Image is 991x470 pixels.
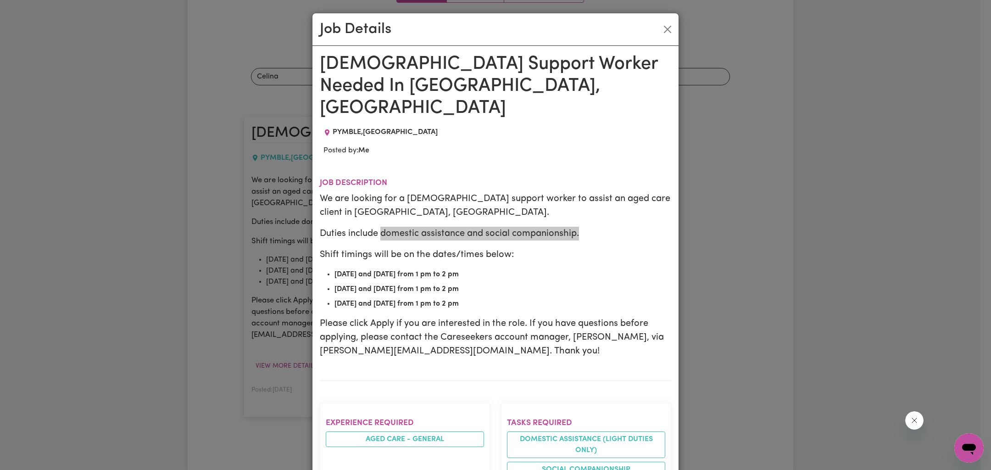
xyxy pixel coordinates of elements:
h2: Tasks required [507,418,665,428]
li: Domestic assistance (light duties only) [507,431,665,458]
div: Job location: PYMBLE, New South Wales [320,127,441,138]
p: Please click Apply if you are interested in the role. If you have questions before applying, plea... [320,317,671,358]
p: We are looking for a [DEMOGRAPHIC_DATA] support worker to assist an aged care client in [GEOGRAPH... [320,192,671,219]
button: Close [660,22,675,37]
iframe: Close message [905,411,924,430]
h2: Experience required [326,418,484,428]
iframe: Button to launch messaging window [954,433,984,463]
li: Aged care - General [326,431,484,447]
span: Need any help? [6,6,56,14]
li: [DATE] and [DATE] from 1 pm to 2 pm [334,269,671,280]
b: Me [358,147,369,154]
p: Duties include domestic assistance and social companionship. [320,227,671,241]
h2: Job description [320,178,671,188]
li: [DATE] and [DATE] from 1 pm to 2 pm [334,298,671,309]
span: PYMBLE , [GEOGRAPHIC_DATA] [333,129,438,136]
h2: Job Details [320,21,391,38]
p: Shift timings will be on the dates/times below: [320,248,671,262]
span: Posted by: [323,147,369,154]
h1: [DEMOGRAPHIC_DATA] Support Worker Needed In [GEOGRAPHIC_DATA], [GEOGRAPHIC_DATA] [320,53,671,119]
li: [DATE] and [DATE] from 1 pm to 2 pm [334,284,671,295]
